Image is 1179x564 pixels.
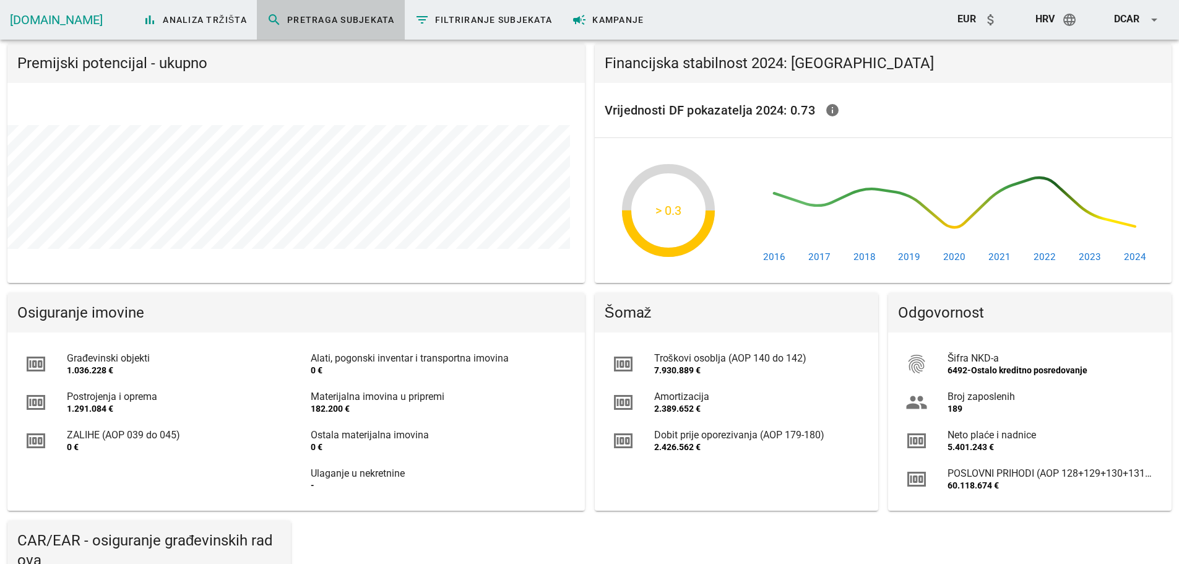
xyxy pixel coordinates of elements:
div: 1.291.084 € [67,404,281,414]
i: language [1062,12,1077,27]
text: 2024 [1124,251,1146,262]
div: Ostala materijalna imovina [311,429,567,441]
div: Ulaganje u nekretnine [311,467,567,479]
div: 0 € [311,442,567,453]
div: 5.401.243 € [948,442,1154,453]
text: 2023 [1079,251,1101,262]
i: fingerprint [905,353,928,375]
span: Filtriranje subjekata [415,12,553,27]
i: filter_list [415,12,430,27]
div: Neto plaće i nadnice [948,429,1154,441]
div: ZALIHE (AOP 039 do 045) [67,429,281,441]
text: 2017 [808,251,830,262]
i: money [612,353,634,375]
text: 2016 [762,251,785,262]
i: money [905,430,928,452]
a: [DOMAIN_NAME] [10,12,103,27]
div: Odgovornost [888,293,1172,332]
i: campaign [572,12,587,27]
div: Broj zaposlenih [948,391,1154,402]
text: 2019 [898,251,920,262]
span: EUR [957,13,976,25]
i: search [267,12,282,27]
text: 2020 [943,251,965,262]
i: money [25,430,47,452]
i: money [612,391,634,414]
i: bar_chart [142,12,157,27]
span: Analiza tržišta [142,12,247,27]
div: Alati, pogonski inventar i transportna imovina [311,352,567,364]
text: 2021 [988,251,1011,262]
i: group [905,391,928,414]
div: Troškovi osoblja (AOP 140 do 142) [654,352,861,364]
i: money [905,468,928,490]
div: 182.200 € [311,404,567,414]
div: Postrojenja i oprema [67,391,281,402]
text: 2018 [853,251,875,262]
i: money [25,391,47,414]
div: Dobit prije oporezivanja (AOP 179-180) [654,429,861,441]
i: money [612,430,634,452]
i: attach_money [983,12,998,27]
div: Amortizacija [654,391,861,402]
div: 2.426.562 € [654,442,861,453]
span: Kampanje [572,12,644,27]
span: Pretraga subjekata [267,12,395,27]
div: Osiguranje imovine [7,293,585,332]
div: 0 € [311,365,567,376]
i: money [25,353,47,375]
span: dcar [1114,13,1139,25]
div: 2.389.652 € [654,404,861,414]
div: Građevinski objekti [67,352,281,364]
div: - [311,480,567,491]
div: Premijski potencijal - ukupno [7,43,585,83]
text: 2022 [1034,251,1056,262]
div: 6492-Ostalo kreditno posredovanje [948,365,1154,376]
div: Vrijednosti DF pokazatelja 2024: 0.73 [595,83,1172,137]
div: 0 € [67,442,281,453]
div: 7.930.889 € [654,365,861,376]
div: Šifra NKD-a [948,352,1154,364]
span: hrv [1035,13,1055,25]
div: 60.118.674 € [948,480,1154,491]
div: POSLOVNI PRIHODI (AOP 128+129+130+131+132) [948,467,1154,479]
div: Materijalna imovina u pripremi [311,391,567,402]
div: Šomaž [595,293,878,332]
div: Financijska stabilnost 2024: [GEOGRAPHIC_DATA] [595,43,1172,83]
div: 189 [948,404,1154,414]
i: arrow_drop_down [1147,12,1162,27]
div: 1.036.228 € [67,365,281,376]
i: info [825,103,840,118]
